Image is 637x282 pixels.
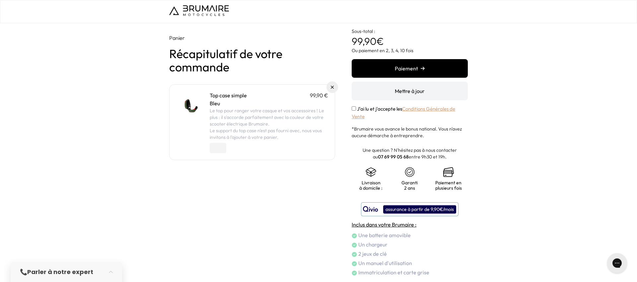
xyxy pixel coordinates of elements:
p: Bleu [210,99,328,107]
p: Paiement en plusieurs fois [435,180,462,191]
p: Le top pour ranger votre casque et vos accessoires ! Le plus : il s'accorde parfaitement avec la ... [210,107,328,127]
li: 2 jeux de clé [352,250,468,258]
img: check.png [352,270,357,276]
button: Mettre à jour [352,82,468,100]
h4: Inclus dans votre Brumaire : [352,221,468,229]
p: 99,90 € [310,91,328,99]
div: assurance à partir de 9,90€/mois [383,205,456,214]
img: logo qivio [363,205,378,213]
img: check.png [352,233,357,238]
img: Supprimer du panier [331,86,334,89]
p: *Brumaire vous avance le bonus national. Vous n'avez aucune démarche à entreprendre. [352,126,468,139]
img: Logo de Brumaire [169,5,229,16]
p: Livraison à domicile : [358,180,384,191]
li: Un chargeur [352,240,468,248]
p: Ou paiement en 2, 3, 4, 10 fois [352,47,468,54]
img: check.png [352,242,357,248]
p: € [352,23,468,47]
p: Panier [169,34,335,42]
img: check.png [352,252,357,257]
button: assurance à partir de 9,90€/mois [361,202,459,216]
img: credit-cards.png [443,167,454,177]
img: certificat-de-garantie.png [404,167,415,177]
iframe: Gorgias live chat messenger [604,251,630,275]
img: shipping.png [366,167,376,177]
img: right-arrow.png [421,66,425,70]
img: check.png [352,261,357,266]
p: Le support du top case n'est pas fourni avec, nous vous invitons à l'ajouter à votre panier. [210,127,328,141]
img: Top case simple - Bleu [176,91,204,120]
li: Immatriculation et carte grise [352,268,468,276]
p: Garanti 2 ans [397,180,423,191]
a: 07 69 99 05 68 [378,154,409,160]
label: J'ai lu et j'accepte les [352,106,455,120]
p: Une question ? N'hésitez pas à nous contacter au entre 9h30 et 19h. [352,147,468,160]
li: Une batterie amovible [352,231,468,239]
span: Sous-total : [352,28,375,34]
li: Un manuel d'utilisation [352,259,468,267]
h1: Récapitulatif de votre commande [169,47,335,74]
a: Conditions Générales de Vente [352,106,455,120]
span: 99,90 [352,35,377,47]
button: Paiement [352,59,468,78]
a: Top case simple [210,92,247,99]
